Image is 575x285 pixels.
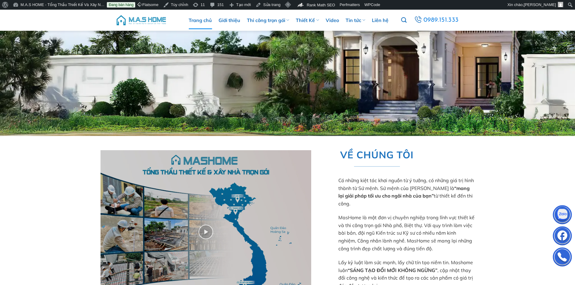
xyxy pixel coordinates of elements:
a: Tin tức [346,11,365,29]
img: Zalo [553,207,571,225]
a: 0989.151.333 [412,14,461,26]
span: VỀ CHÚNG TÔI [340,147,414,163]
strong: “mang lại giải pháp tối ưu cho ngôi nhà của bạn” [338,185,470,199]
a: Liên hệ [372,11,388,29]
a: Thi công trọn gói [247,11,289,29]
strong: “SÁNG TẠO ĐỔI MỚI KHÔNG NGỪNG” [348,267,437,273]
img: M.A.S HOME – Tổng Thầu Thiết Kế Và Xây Nhà Trọn Gói [116,11,167,29]
img: Phone [553,249,571,267]
img: Facebook [553,228,571,246]
p: Có những kiệt tác khơi nguồn từ ý tưởng, có những giá trị hình thành từ Sứ mệnh. Sứ mệnh của [PER... [338,177,475,207]
span: 0989.151.333 [423,15,460,25]
a: Đang bán hàng [107,2,135,8]
a: Trang chủ [189,11,212,29]
span: [PERSON_NAME] [524,2,556,7]
span: Rank Math SEO [307,3,335,7]
p: MasHome là một đơn vị chuyên nghiệp trong lĩnh vực thiết kế và thi công trọn gói Nhà phố, Biệt th... [338,214,475,252]
a: Thiết Kế [296,11,319,29]
a: Tìm kiếm [401,14,407,27]
a: Giới thiệu [219,11,240,29]
a: Video [326,11,339,29]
